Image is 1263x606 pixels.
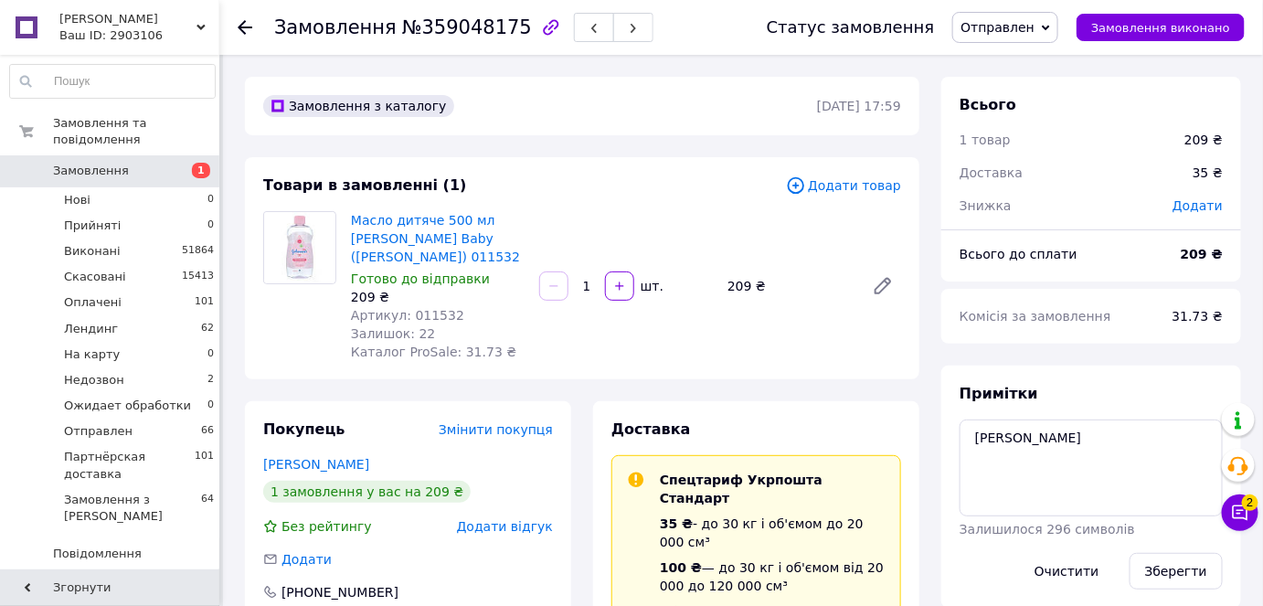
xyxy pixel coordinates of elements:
span: 35 ₴ [660,516,693,531]
div: 209 ₴ [1184,131,1223,149]
span: Прийняті [64,218,121,234]
span: Замовлення [53,163,129,179]
span: 2 [207,372,214,388]
span: 101 [195,294,214,311]
span: Отправлен [64,423,133,440]
div: 209 ₴ [351,288,525,306]
div: 35 ₴ [1182,153,1234,193]
a: [PERSON_NAME] [263,457,369,472]
div: 1 замовлення у вас на 209 ₴ [263,481,471,503]
button: Очистити [1019,553,1115,590]
img: Масло дитяче 500 мл Johnson's Baby (Джонсон Бебі) 011532 [264,212,335,283]
span: Виконані [64,243,121,260]
div: Замовлення з каталогу [263,95,454,117]
span: Спецтариф Укрпошта Стандарт [660,473,823,505]
span: Примітки [960,385,1038,402]
input: Пошук [10,65,215,98]
span: 2 [1242,494,1258,511]
button: Зберегти [1130,553,1223,590]
button: Чат з покупцем2 [1222,494,1258,531]
span: Лендинг [64,321,118,337]
span: БІО Трейдінг [59,11,196,27]
span: Замовлення та повідомлення [53,115,219,148]
span: Комісія за замовлення [960,309,1111,324]
span: Додати [1173,198,1223,213]
span: Замовлення [274,16,397,38]
div: [PHONE_NUMBER] [280,583,400,601]
span: 101 [195,449,214,482]
span: 15413 [182,269,214,285]
span: Без рейтингу [281,519,372,534]
span: Доставка [611,420,691,438]
span: На карту [64,346,120,363]
span: 0 [207,398,214,414]
a: Редагувати [865,268,901,304]
div: - до 30 кг і об'ємом до 20 000 см³ [660,515,886,551]
span: Додати товар [786,175,901,196]
span: 0 [207,346,214,363]
span: Партнёрская доставка [64,449,195,482]
span: 64 [201,492,214,525]
span: Залишилося 296 символів [960,522,1135,537]
span: 31.73 ₴ [1173,309,1223,324]
div: шт. [636,277,665,295]
div: Статус замовлення [767,18,935,37]
span: 1 [192,163,210,178]
span: Всього до сплати [960,247,1077,261]
span: Каталог ProSale: 31.73 ₴ [351,345,516,359]
span: Скасовані [64,269,126,285]
span: 66 [201,423,214,440]
span: Готово до відправки [351,271,490,286]
span: Додати [281,552,332,567]
button: Замовлення виконано [1077,14,1245,41]
div: — до 30 кг і об'ємом від 20 000 до 120 000 см³ [660,558,886,595]
span: 0 [207,218,214,234]
span: Оплачені [64,294,122,311]
span: Покупець [263,420,345,438]
b: 209 ₴ [1181,247,1223,261]
span: Отправлен [961,20,1035,35]
span: Замовлення виконано [1091,21,1230,35]
span: Ожидает обработки [64,398,191,414]
span: 0 [207,192,214,208]
div: 209 ₴ [720,273,857,299]
span: Недозвон [64,372,124,388]
span: Змінити покупця [439,422,553,437]
span: Знижка [960,198,1012,213]
span: 100 ₴ [660,560,702,575]
span: 1 товар [960,133,1011,147]
span: 51864 [182,243,214,260]
span: Нові [64,192,90,208]
a: Масло дитяче 500 мл [PERSON_NAME] Baby ([PERSON_NAME]) 011532 [351,213,520,264]
span: №359048175 [402,16,532,38]
span: 62 [201,321,214,337]
span: Повідомлення [53,546,142,562]
span: Товари в замовленні (1) [263,176,467,194]
span: Замовлення з [PERSON_NAME] [64,492,201,525]
span: Залишок: 22 [351,326,435,341]
div: Ваш ID: 2903106 [59,27,219,44]
textarea: [PERSON_NAME] [960,420,1223,516]
span: Додати відгук [457,519,553,534]
span: Всього [960,96,1016,113]
span: Артикул: 011532 [351,308,464,323]
div: Повернутися назад [238,18,252,37]
time: [DATE] 17:59 [817,99,901,113]
span: Доставка [960,165,1023,180]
